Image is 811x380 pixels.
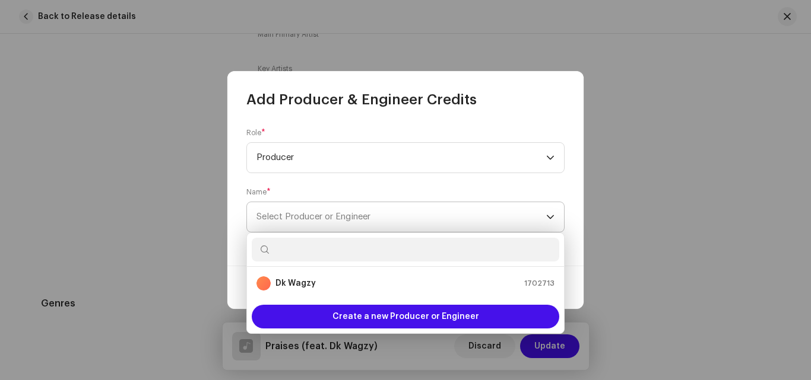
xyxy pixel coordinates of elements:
label: Name [246,187,271,197]
div: dropdown trigger [546,202,555,232]
span: Select Producer or Engineer [256,212,370,221]
label: Role [246,128,265,138]
strong: Dk Wagzy [275,277,316,289]
div: dropdown trigger [546,143,555,173]
span: Select Producer or Engineer [256,202,546,232]
span: 1702713 [524,277,555,289]
span: Producer [256,143,546,173]
li: Dk Wagzy [252,272,559,295]
span: Add Producer & Engineer Credits [246,90,477,109]
ul: Option List [247,267,564,300]
span: Create a new Producer or Engineer [332,305,479,328]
